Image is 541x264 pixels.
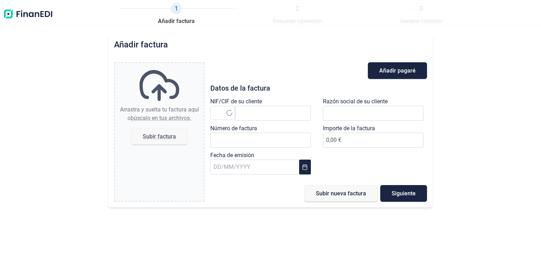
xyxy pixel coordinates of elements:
span: Añadir pagaré [379,68,416,73]
label: Fecha de emisión [210,151,254,160]
a: 1Añadir factura [158,3,195,25]
span: Subir nueva factura [316,191,366,196]
label: Importe de la factura [323,124,375,133]
h3: Datos de la factura [210,85,427,92]
img: Logo de aplicación [3,3,53,25]
label: NIF/CIF de su cliente [210,97,262,106]
button: Subir nueva factura [304,185,377,202]
div: Seleccione un país [227,106,235,120]
span: 1 [171,3,182,14]
label: Razón social de su cliente [323,97,388,106]
span: Siguiente [392,191,416,196]
label: Número de factura [210,124,257,133]
span: Añadir factura [158,17,195,25]
h2: Añadir factura [114,40,168,50]
input: DD/MM/YYYY [210,160,299,174]
button: Añadir pagaré [368,62,427,79]
button: Choose Date [299,160,311,174]
button: Siguiente [380,185,427,202]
